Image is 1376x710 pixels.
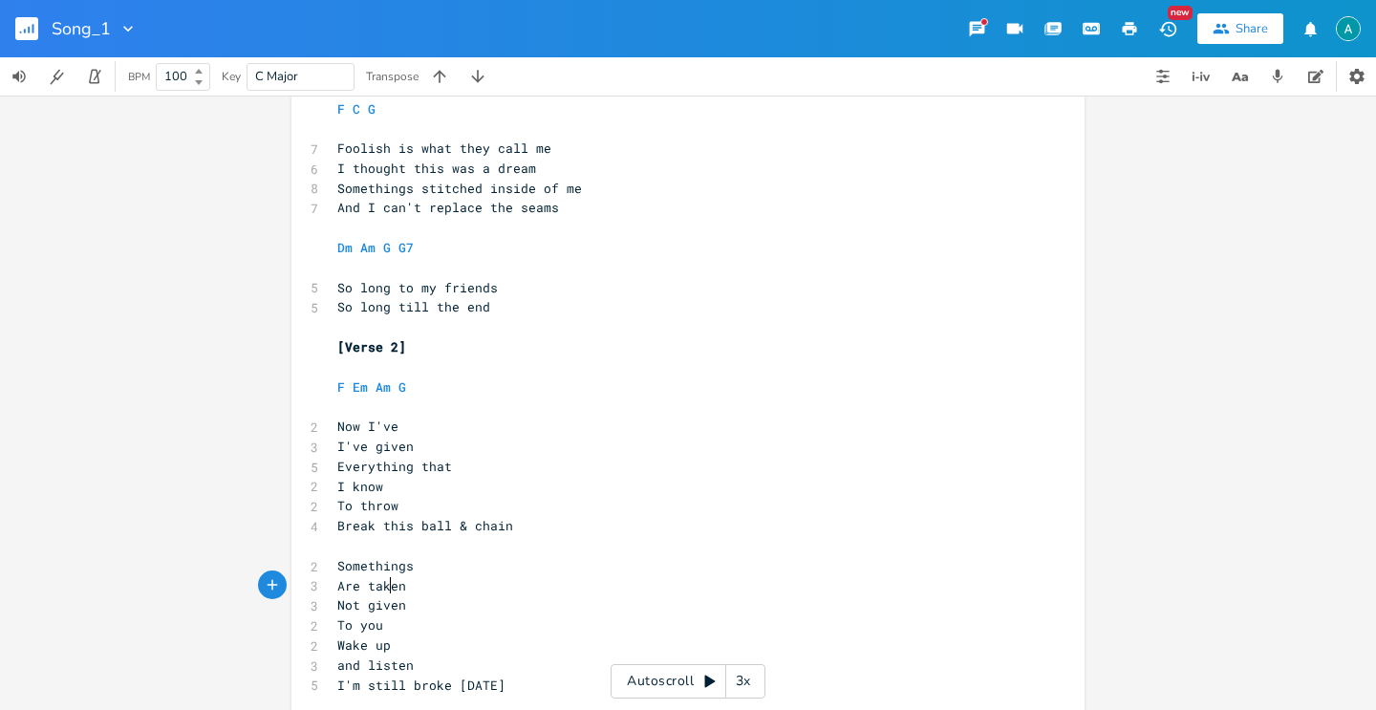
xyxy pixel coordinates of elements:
[726,664,761,699] div: 3x
[1149,11,1187,46] button: New
[611,664,765,699] div: Autoscroll
[337,458,452,475] span: Everything that
[337,239,353,256] span: Dm
[337,557,414,574] span: Somethings
[353,100,360,118] span: C
[337,636,391,654] span: Wake up
[337,677,505,694] span: I'm still broke [DATE]
[222,71,241,82] div: Key
[337,298,490,315] span: So long till the end
[337,656,414,674] span: and listen
[1168,6,1193,20] div: New
[337,378,345,396] span: F
[383,239,391,256] span: G
[337,338,406,355] span: [Verse 2]
[337,160,536,177] span: I thought this was a dream
[337,418,398,435] span: Now I've
[366,71,419,82] div: Transpose
[337,100,345,118] span: F
[337,616,383,634] span: To you
[337,199,559,216] span: And I can't replace the seams
[337,279,498,296] span: So long to my friends
[337,517,513,534] span: Break this ball & chain
[360,239,376,256] span: Am
[255,68,298,85] span: C Major
[337,180,582,197] span: Somethings stitched inside of me
[398,378,406,396] span: G
[337,478,383,495] span: I know
[52,20,111,37] span: Song_1
[1336,16,1361,41] img: Alex
[368,100,376,118] span: G
[337,577,406,594] span: Are taken
[337,140,551,157] span: Foolish is what they call me
[376,378,391,396] span: Am
[128,72,150,82] div: BPM
[337,497,398,514] span: To throw
[337,596,406,613] span: Not given
[1197,13,1283,44] button: Share
[398,239,414,256] span: G7
[337,438,414,455] span: I've given
[1236,20,1268,37] div: Share
[353,378,368,396] span: Em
